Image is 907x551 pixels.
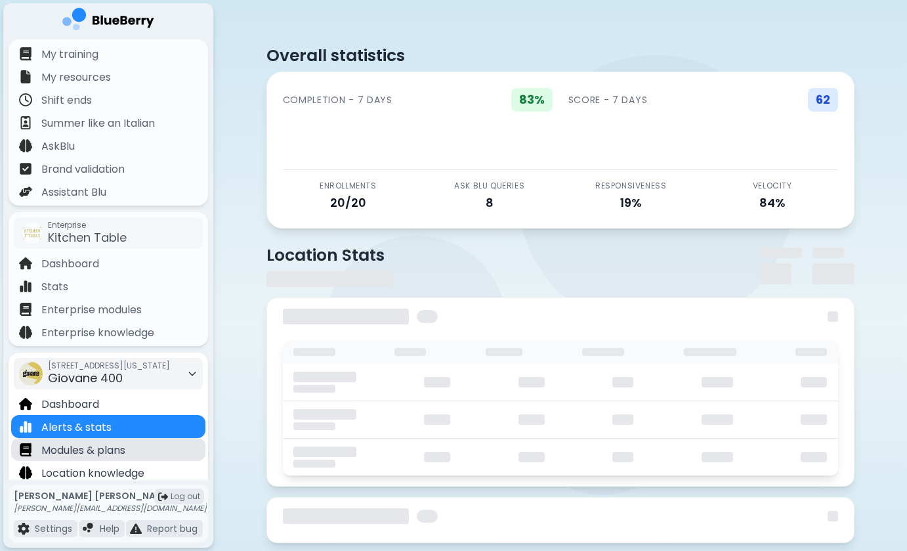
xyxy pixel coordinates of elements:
[41,162,125,177] p: Brand validation
[48,370,123,386] span: Giovane 400
[808,88,838,112] div: 62
[707,181,838,191] div: Velocity
[19,303,32,316] img: file icon
[22,223,43,244] img: company thumbnail
[424,194,555,212] div: 8
[19,116,32,129] img: file icon
[48,229,127,246] span: Kitchen Table
[41,47,98,62] p: My training
[19,47,32,60] img: file icon
[19,420,32,433] img: file icon
[100,523,119,535] p: Help
[19,257,32,270] img: file icon
[41,466,144,481] p: Location knowledge
[568,94,648,106] h4: Score - 7 Days
[19,93,32,106] img: file icon
[41,185,106,200] p: Assistant Blu
[19,70,32,83] img: file icon
[566,194,697,212] div: 19%
[707,194,838,212] div: 84%
[283,194,414,212] div: 20 / 20
[48,220,127,231] span: Enterprise
[41,397,99,412] p: Dashboard
[35,523,72,535] p: Settings
[19,362,43,386] img: company thumbnail
[14,490,207,502] p: [PERSON_NAME] [PERSON_NAME]
[41,420,112,435] p: Alerts & stats
[41,325,154,341] p: Enterprise knowledge
[266,244,392,266] p: Location Stats
[19,185,32,198] img: file icon
[14,503,207,514] p: [PERSON_NAME][EMAIL_ADDRESS][DOMAIN_NAME]
[41,279,68,295] p: Stats
[41,70,111,85] p: My resources
[41,93,92,108] p: Shift ends
[19,397,32,410] img: file icon
[566,181,697,191] div: Responsiveness
[19,466,32,479] img: file icon
[283,94,392,106] h4: Completion - 7 Days
[41,443,125,458] p: Modules & plans
[41,116,155,131] p: Summer like an Italian
[18,523,30,535] img: file icon
[171,491,200,502] span: Log out
[19,139,32,152] img: file icon
[19,162,32,175] img: file icon
[48,361,170,371] span: [STREET_ADDRESS][US_STATE]
[62,8,154,35] img: company logo
[424,181,555,191] div: Ask Blu Queries
[283,181,414,191] div: Enrollments
[41,139,75,154] p: AskBlu
[266,45,854,66] p: Overall statistics
[19,443,32,456] img: file icon
[147,523,198,535] p: Report bug
[83,523,95,535] img: file icon
[130,523,142,535] img: file icon
[158,492,168,502] img: logout
[19,326,32,339] img: file icon
[41,302,142,318] p: Enterprise modules
[19,280,32,293] img: file icon
[41,256,99,272] p: Dashboard
[511,88,553,112] div: 83 %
